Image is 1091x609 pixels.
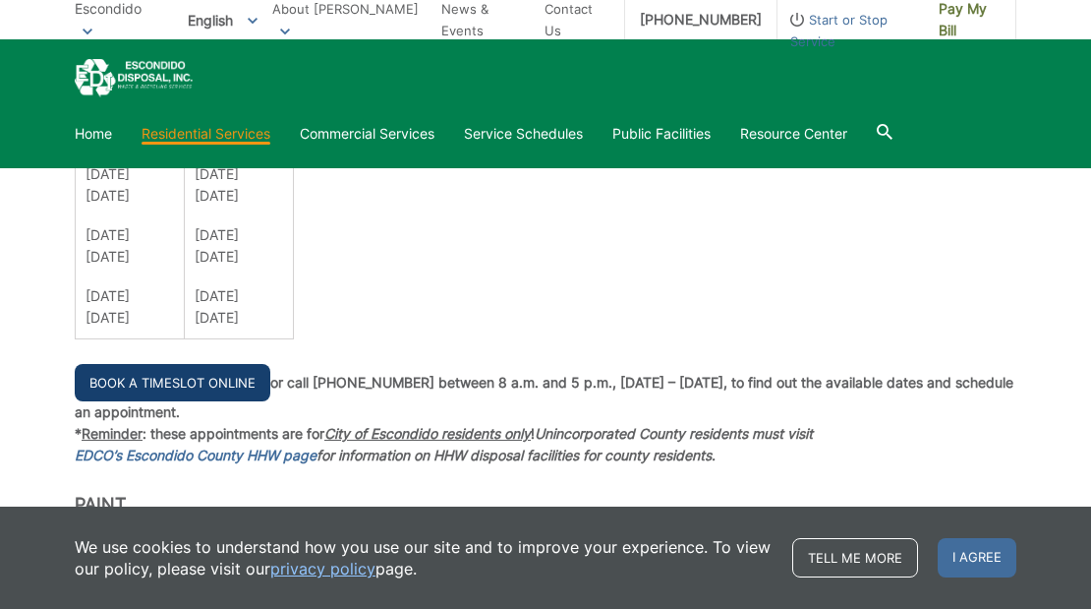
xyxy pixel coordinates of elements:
span: Reminder [82,425,143,442]
h2: Paint [75,494,1016,516]
p: [DATE] [DATE] [195,224,283,268]
a: Residential Services [142,123,270,145]
span: English [173,4,272,36]
a: EDCD logo. Return to the homepage. [75,59,193,97]
span: I agree [938,538,1016,578]
a: Commercial Services [300,123,434,145]
strong: or call [PHONE_NUMBER] between 8 a.m. and 5 p.m., [DATE] – [DATE], to find out the available date... [75,374,1013,420]
p: We use cookies to understand how you use our site and to improve your experience. To view our pol... [75,536,773,579]
a: Book a Timeslot Online [75,364,270,401]
a: Tell me more [792,538,918,578]
em: Unincorporated County residents must visit for information on HHW disposal facilities for county ... [75,425,813,463]
a: Home [75,123,112,145]
a: Resource Center [740,123,847,145]
p: [DATE] [DATE] [86,163,174,207]
a: Public Facilities [612,123,711,145]
a: privacy policy [270,558,375,579]
em: City of Escondido residents only [324,425,531,442]
p: [DATE] [DATE] [86,224,174,268]
p: [DATE] [DATE] [86,285,174,329]
p: [DATE] [DATE] [195,163,283,207]
p: [DATE] [DATE] [195,285,283,329]
a: EDCO’s Escondido County HHW page [75,445,316,466]
a: Service Schedules [464,123,583,145]
td: [DATE] [DATE][DATE] [DATE] [185,9,294,338]
td: [DATE] [DATE][DATE] [DATE] [76,9,185,338]
strong: * : these appointments are for ! [75,425,813,463]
